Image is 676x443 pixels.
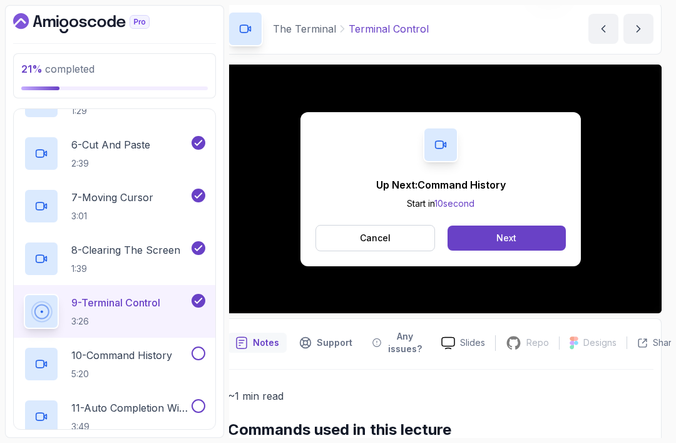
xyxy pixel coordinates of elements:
button: Cancel [315,225,435,251]
p: Up Next: Command History [376,177,506,192]
button: next content [623,14,653,44]
p: Support [317,336,352,349]
p: Start in [376,197,506,210]
span: 10 second [434,198,474,209]
span: 21 % [21,63,43,75]
p: Notes [253,336,279,349]
p: 8 - Clearing The Screen [71,242,180,258]
p: 5:20 [71,368,172,380]
p: 6 - Cut And Paste [71,137,150,152]
p: 1:29 [71,105,158,117]
p: Any issues? [386,330,424,355]
span: completed [21,63,95,75]
a: Dashboard [13,13,178,33]
p: Terminal Control [349,21,429,36]
p: 11 - Auto Completion With Tab [71,400,189,415]
p: Slides [460,336,485,349]
p: 9 - Terminal Control [71,295,160,310]
p: 3:26 [71,315,160,328]
button: Support button [292,326,360,359]
p: Repo [526,336,549,349]
button: Next [448,226,566,251]
p: 1:39 [71,263,180,275]
button: 9-Terminal Control3:26 [24,294,205,329]
button: 10-Command History5:20 [24,347,205,382]
p: Designs [583,336,617,349]
button: 7-Moving Cursor3:01 [24,189,205,224]
button: previous content [588,14,618,44]
p: 10 - Command History [71,348,172,363]
p: Cancel [360,232,391,244]
p: 3:01 [71,210,153,222]
h2: Commands used in this lecture [228,420,653,440]
p: 2:39 [71,157,150,170]
p: The Terminal [273,21,336,36]
p: ~1 min read [228,387,653,405]
button: notes button [228,326,287,359]
button: Feedback button [365,326,431,359]
a: Slides [431,336,495,350]
p: 7 - Moving Cursor [71,190,153,205]
div: Next [496,232,516,244]
button: 11-Auto Completion With Tab3:49 [24,399,205,434]
button: 6-Cut And Paste2:39 [24,136,205,171]
button: 8-Clearing The Screen1:39 [24,241,205,276]
p: 3:49 [71,420,189,433]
